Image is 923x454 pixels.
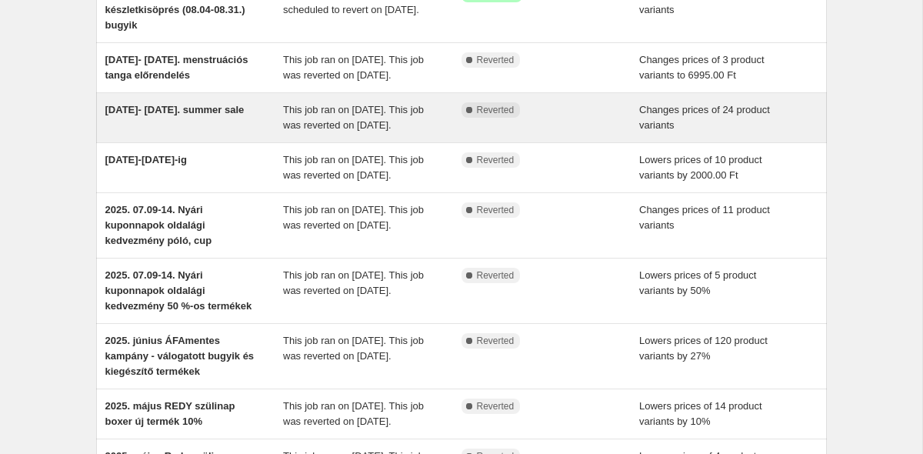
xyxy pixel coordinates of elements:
span: Changes prices of 3 product variants to 6995.00 Ft [639,54,765,81]
span: Lowers prices of 10 product variants by 2000.00 Ft [639,154,762,181]
span: 2025. május REDY szülinap boxer új termék 10% [105,400,235,427]
span: Reverted [477,154,515,166]
span: Reverted [477,400,515,412]
span: Reverted [477,204,515,216]
span: This job ran on [DATE]. This job was reverted on [DATE]. [283,54,424,81]
span: Reverted [477,269,515,282]
span: This job ran on [DATE]. This job was reverted on [DATE]. [283,104,424,131]
span: Lowers prices of 120 product variants by 27% [639,335,768,362]
span: [DATE]- [DATE]. menstruációs tanga előrendelés [105,54,248,81]
span: This job ran on [DATE]. This job was reverted on [DATE]. [283,204,424,231]
span: Lowers prices of 5 product variants by 50% [639,269,756,296]
span: 2025. június ÁFAmentes kampány - válogatott bugyik és kiegészítő termékek [105,335,255,377]
span: Reverted [477,335,515,347]
span: This job ran on [DATE]. This job was reverted on [DATE]. [283,335,424,362]
span: Lowers prices of 14 product variants by 10% [639,400,762,427]
span: Changes prices of 11 product variants [639,204,770,231]
span: 2025. 07.09-14. Nyári kuponnapok oldalági kedvezmény 50 %-os termékek [105,269,252,312]
span: [DATE]- [DATE]. summer sale [105,104,245,115]
span: Changes prices of 24 product variants [639,104,770,131]
span: Reverted [477,104,515,116]
span: 2025. 07.09-14. Nyári kuponnapok oldalági kedvezmény póló, cup [105,204,212,246]
span: This job ran on [DATE]. This job was reverted on [DATE]. [283,400,424,427]
span: This job ran on [DATE]. This job was reverted on [DATE]. [283,269,424,296]
span: Reverted [477,54,515,66]
span: [DATE]-[DATE]-ig [105,154,187,165]
span: This job ran on [DATE]. This job was reverted on [DATE]. [283,154,424,181]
